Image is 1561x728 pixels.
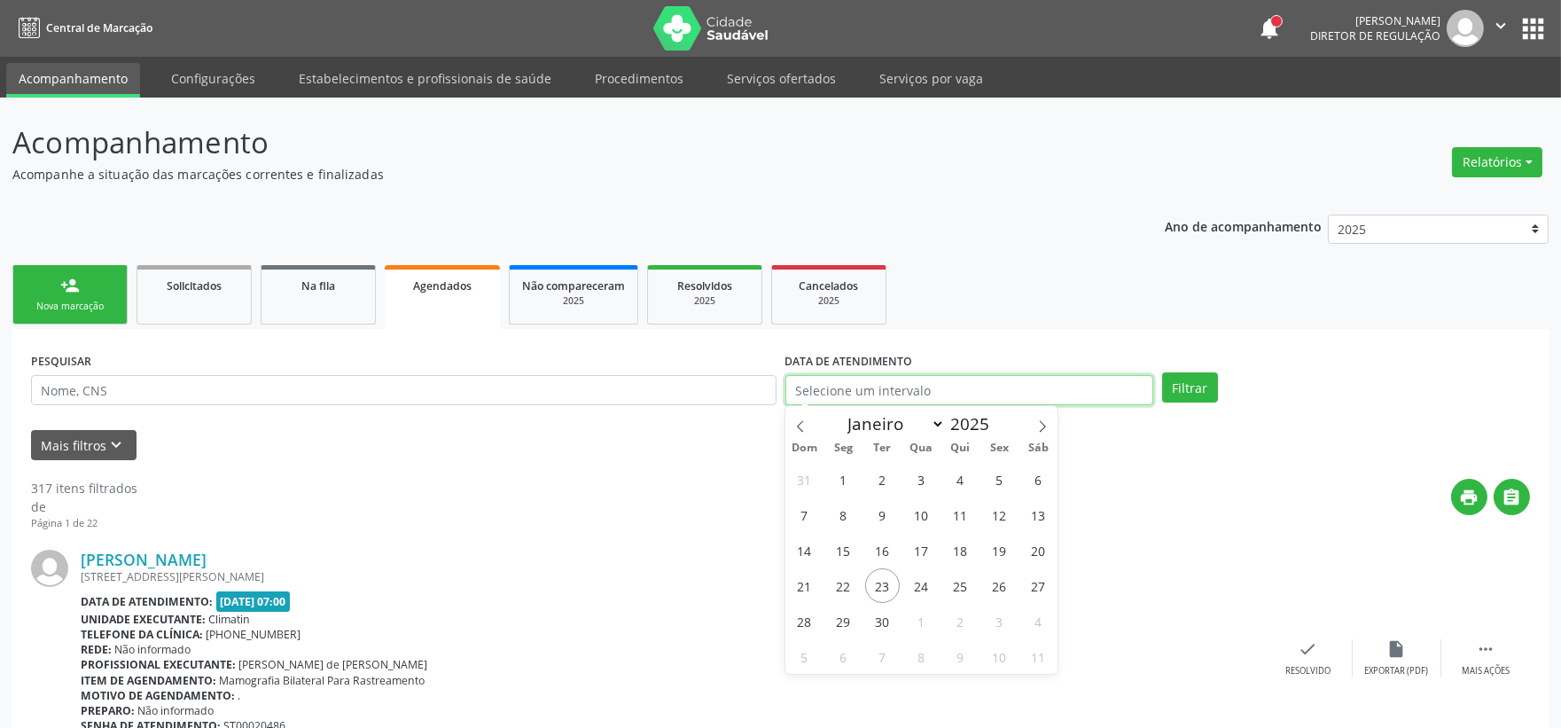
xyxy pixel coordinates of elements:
button:  [1484,10,1518,47]
span: Setembro 7, 2025 [787,497,822,532]
span: Setembro 17, 2025 [904,533,939,568]
span: Outubro 7, 2025 [865,639,900,674]
span: Setembro 30, 2025 [865,604,900,638]
span: Não informado [115,642,191,657]
img: img [1447,10,1484,47]
div: Exportar (PDF) [1365,665,1429,677]
span: Setembro 19, 2025 [982,533,1017,568]
b: Item de agendamento: [81,673,216,688]
p: Acompanhamento [12,121,1088,165]
span: Seg [824,442,863,454]
span: Cancelados [800,278,859,294]
i:  [1502,488,1522,507]
i: keyboard_arrow_down [107,435,127,455]
i: print [1460,488,1479,507]
button: notifications [1257,16,1282,41]
button: Filtrar [1162,372,1218,403]
a: Acompanhamento [6,63,140,98]
span: Setembro 27, 2025 [1021,568,1056,603]
span: Agendados [413,278,472,294]
div: Nova marcação [26,300,114,313]
a: Serviços ofertados [714,63,848,94]
select: Month [839,411,946,436]
i:  [1491,16,1510,35]
div: [STREET_ADDRESS][PERSON_NAME] [81,569,1264,584]
span: Setembro 28, 2025 [787,604,822,638]
span: [DATE] 07:00 [216,591,291,612]
span: Setembro 15, 2025 [826,533,861,568]
span: Outubro 10, 2025 [982,639,1017,674]
span: Sáb [1019,442,1058,454]
div: person_add [60,276,80,295]
span: Setembro 14, 2025 [787,533,822,568]
span: Outubro 1, 2025 [904,604,939,638]
button: Mais filtroskeyboard_arrow_down [31,430,137,461]
span: Agosto 31, 2025 [787,462,822,497]
div: 2025 [522,294,625,308]
a: Serviços por vaga [867,63,995,94]
span: Qua [902,442,941,454]
span: . [238,688,241,703]
span: Central de Marcação [46,20,152,35]
b: Preparo: [81,703,135,718]
a: Estabelecimentos e profissionais de saúde [286,63,564,94]
button:  [1494,479,1530,515]
span: Setembro 25, 2025 [943,568,978,603]
div: Resolvido [1285,665,1331,677]
span: [PERSON_NAME] de [PERSON_NAME] [239,657,428,672]
span: Mamografia Bilateral Para Rastreamento [220,673,425,688]
span: Outubro 5, 2025 [787,639,822,674]
div: 2025 [784,294,873,308]
button: apps [1518,13,1549,44]
span: Setembro 21, 2025 [787,568,822,603]
span: Setembro 5, 2025 [982,462,1017,497]
span: Outubro 11, 2025 [1021,639,1056,674]
span: Outubro 2, 2025 [943,604,978,638]
span: Setembro 4, 2025 [943,462,978,497]
div: 2025 [660,294,749,308]
a: [PERSON_NAME] [81,550,207,569]
span: Setembro 26, 2025 [982,568,1017,603]
b: Rede: [81,642,112,657]
input: Year [945,412,1003,435]
div: 317 itens filtrados [31,479,137,497]
span: Setembro 23, 2025 [865,568,900,603]
span: Outubro 3, 2025 [982,604,1017,638]
span: Setembro 18, 2025 [943,533,978,568]
span: Setembro 6, 2025 [1021,462,1056,497]
b: Unidade executante: [81,612,206,627]
b: Motivo de agendamento: [81,688,235,703]
span: Na fila [301,278,335,294]
span: Setembro 1, 2025 [826,462,861,497]
span: Diretor de regulação [1310,28,1440,43]
button: Relatórios [1452,147,1542,177]
span: Setembro 9, 2025 [865,497,900,532]
span: Setembro 22, 2025 [826,568,861,603]
span: Setembro 29, 2025 [826,604,861,638]
div: Mais ações [1462,665,1510,677]
span: Setembro 2, 2025 [865,462,900,497]
p: Acompanhe a situação das marcações correntes e finalizadas [12,165,1088,184]
a: Central de Marcação [12,13,152,43]
span: Setembro 16, 2025 [865,533,900,568]
span: Setembro 11, 2025 [943,497,978,532]
b: Telefone da clínica: [81,627,203,642]
span: [PHONE_NUMBER] [207,627,301,642]
i:  [1476,639,1495,659]
label: DATA DE ATENDIMENTO [785,348,913,375]
span: Setembro 20, 2025 [1021,533,1056,568]
button: print [1451,479,1487,515]
i: check [1299,639,1318,659]
span: Setembro 24, 2025 [904,568,939,603]
span: Outubro 8, 2025 [904,639,939,674]
div: [PERSON_NAME] [1310,13,1440,28]
div: de [31,497,137,516]
span: Setembro 12, 2025 [982,497,1017,532]
b: Data de atendimento: [81,594,213,609]
span: Não compareceram [522,278,625,294]
input: Nome, CNS [31,375,777,405]
p: Ano de acompanhamento [1165,215,1322,237]
span: Outubro 4, 2025 [1021,604,1056,638]
span: Qui [941,442,980,454]
a: Configurações [159,63,268,94]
